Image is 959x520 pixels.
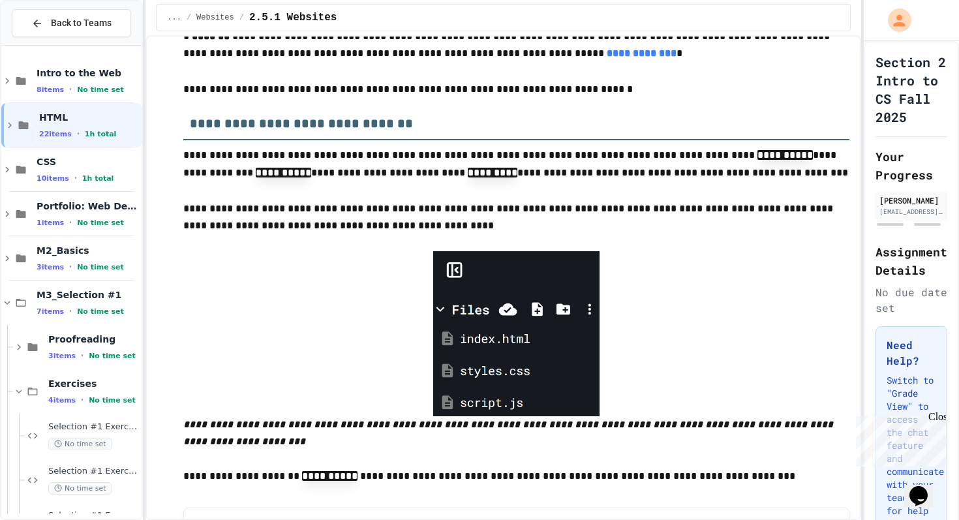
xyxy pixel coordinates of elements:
[875,243,947,279] h2: Assignment Details
[239,12,244,23] span: /
[77,307,124,316] span: No time set
[37,174,69,183] span: 10 items
[874,5,915,35] div: My Account
[5,5,90,83] div: Chat with us now!Close
[77,85,124,94] span: No time set
[37,307,64,316] span: 7 items
[887,337,936,369] h3: Need Help?
[48,333,139,345] span: Proofreading
[37,67,139,79] span: Intro to the Web
[879,194,943,206] div: [PERSON_NAME]
[74,173,77,183] span: •
[77,263,124,271] span: No time set
[904,468,946,507] iframe: chat widget
[89,352,136,360] span: No time set
[69,306,72,316] span: •
[48,466,139,477] span: Selection #1 Exercises #4.2
[77,129,80,139] span: •
[69,84,72,95] span: •
[37,156,139,168] span: CSS
[51,16,112,30] span: Back to Teams
[12,9,131,37] button: Back to Teams
[37,245,139,256] span: M2_Basics
[48,378,139,390] span: Exercises
[82,174,114,183] span: 1h total
[69,262,72,272] span: •
[85,130,117,138] span: 1h total
[37,219,64,227] span: 1 items
[89,396,136,405] span: No time set
[875,53,947,126] h1: Section 2 Intro to CS Fall 2025
[39,130,72,138] span: 22 items
[81,350,84,361] span: •
[48,352,76,360] span: 3 items
[249,10,337,25] span: 2.5.1 Websites
[875,147,947,184] h2: Your Progress
[167,12,181,23] span: ...
[851,411,946,466] iframe: chat widget
[37,200,139,212] span: Portfolio: Web Dev Final Project
[48,396,76,405] span: 4 items
[77,219,124,227] span: No time set
[37,85,64,94] span: 8 items
[39,112,139,123] span: HTML
[81,395,84,405] span: •
[48,482,112,495] span: No time set
[37,263,64,271] span: 3 items
[875,284,947,316] div: No due date set
[196,12,234,23] span: Websites
[187,12,191,23] span: /
[69,217,72,228] span: •
[48,421,139,433] span: Selection #1 Exercise #4.1
[37,289,139,301] span: M3_Selection #1
[879,207,943,217] div: [EMAIL_ADDRESS][DOMAIN_NAME]
[48,438,112,450] span: No time set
